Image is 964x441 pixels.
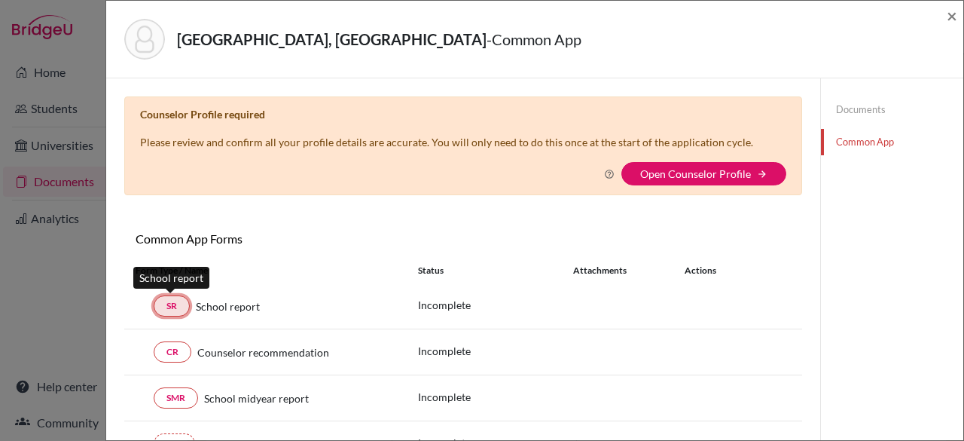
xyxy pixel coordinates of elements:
p: Incomplete [418,297,573,313]
div: School report [133,267,209,289]
a: SR [154,296,190,317]
a: Open Counselor Profile [640,167,751,180]
span: School midyear report [204,390,309,406]
div: Status [418,264,573,277]
a: Common App [821,129,963,155]
a: CR [154,341,191,363]
a: Documents [821,96,963,123]
b: Counselor Profile required [140,108,265,121]
span: - Common App [487,30,581,48]
button: Close [947,7,957,25]
span: × [947,5,957,26]
p: Incomplete [418,343,573,359]
p: Please review and confirm all your profile details are accurate. You will only need to do this on... [140,134,753,150]
span: School report [196,299,260,314]
button: Open Counselor Profilearrow_forward [621,162,786,185]
h6: Common App Forms [124,231,463,246]
p: Incomplete [418,389,573,405]
strong: [GEOGRAPHIC_DATA], [GEOGRAPHIC_DATA] [177,30,487,48]
a: SMR [154,387,198,409]
div: Form Type / Name [124,264,407,277]
span: Counselor recommendation [197,345,329,360]
i: arrow_forward [757,169,767,179]
div: Actions [667,264,760,277]
div: Attachments [573,264,667,277]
